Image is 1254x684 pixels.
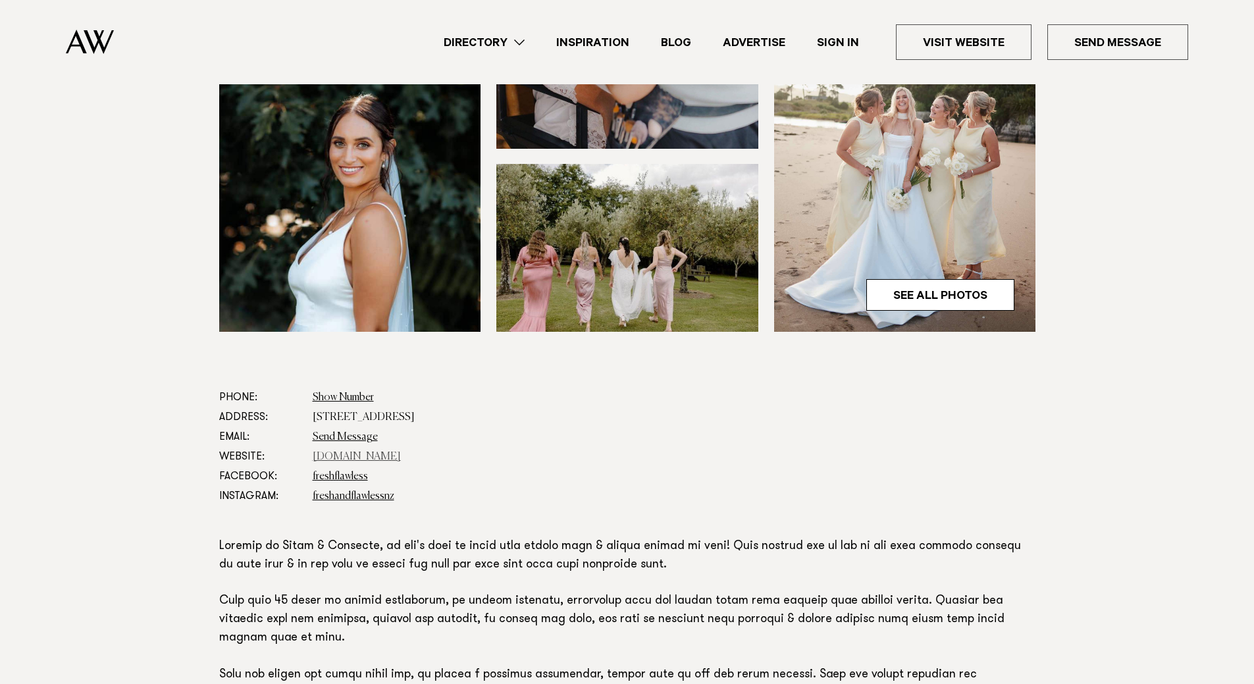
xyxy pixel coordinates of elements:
[1047,24,1188,60] a: Send Message
[707,34,801,51] a: Advertise
[219,467,302,487] dt: Facebook:
[428,34,540,51] a: Directory
[313,491,394,502] a: freshandflawlessnz
[219,388,302,408] dt: Phone:
[313,408,1035,427] dd: [STREET_ADDRESS]
[896,24,1032,60] a: Visit Website
[66,30,114,54] img: Auckland Weddings Logo
[866,279,1014,311] a: See All Photos
[801,34,875,51] a: Sign In
[540,34,645,51] a: Inspiration
[313,432,378,442] a: Send Message
[645,34,707,51] a: Blog
[313,471,368,482] a: freshflawless
[219,408,302,427] dt: Address:
[313,452,401,462] a: [DOMAIN_NAME]
[219,487,302,506] dt: Instagram:
[313,392,374,403] a: Show Number
[219,427,302,447] dt: Email:
[219,447,302,467] dt: Website:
